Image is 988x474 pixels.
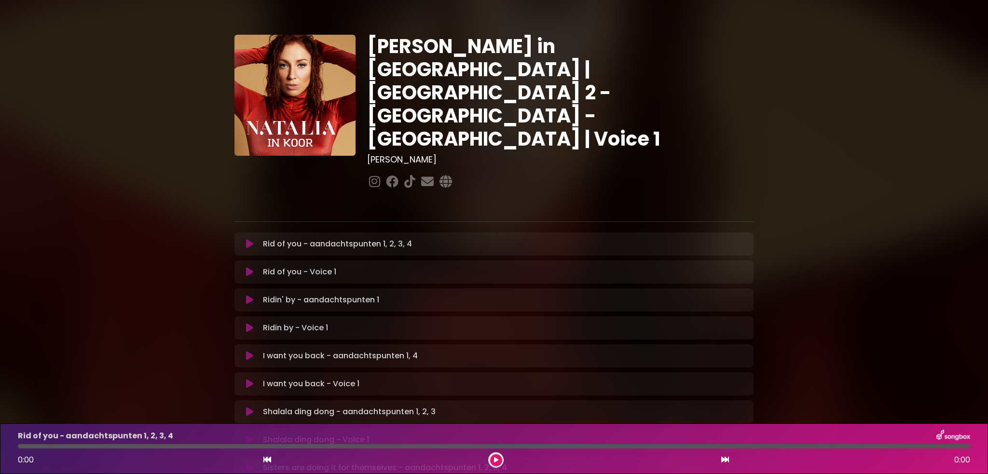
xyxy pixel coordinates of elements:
img: YTVS25JmS9CLUqXqkEhs [234,35,356,156]
p: Rid of you - Voice 1 [263,266,336,278]
p: Ridin by - Voice 1 [263,322,328,334]
p: I want you back - Voice 1 [263,378,359,390]
img: songbox-logo-white.png [936,430,970,442]
p: I want you back - aandachtspunten 1, 4 [263,350,418,362]
p: Rid of you - aandachtspunten 1, 2, 3, 4 [18,430,173,442]
span: 0:00 [18,454,34,465]
p: Shalala ding dong - aandachtspunten 1, 2, 3 [263,406,436,418]
h3: [PERSON_NAME] [367,154,754,165]
p: Rid of you - aandachtspunten 1, 2, 3, 4 [263,238,412,250]
h1: [PERSON_NAME] in [GEOGRAPHIC_DATA] | [GEOGRAPHIC_DATA] 2 - [GEOGRAPHIC_DATA] - [GEOGRAPHIC_DATA] ... [367,35,754,150]
span: 0:00 [954,454,970,466]
p: Ridin' by - aandachtspunten 1 [263,294,379,306]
